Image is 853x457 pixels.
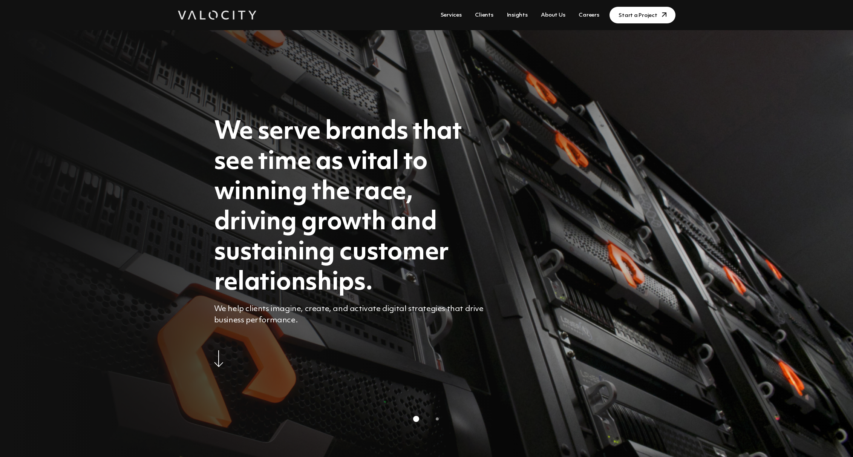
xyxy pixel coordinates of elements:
p: We help clients imagine, create, and activate digital strategies that drive business performance. [214,304,493,326]
img: Valocity Digital [178,11,256,20]
a: About Us [538,8,568,22]
a: Careers [576,8,602,22]
h1: We serve brands that see time as vital to winning the race, driving growth and sustaining custome... [214,117,493,298]
a: Start a Project [610,7,675,23]
a: Clients [472,8,496,22]
a: Services [438,8,465,22]
a: Insights [504,8,531,22]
